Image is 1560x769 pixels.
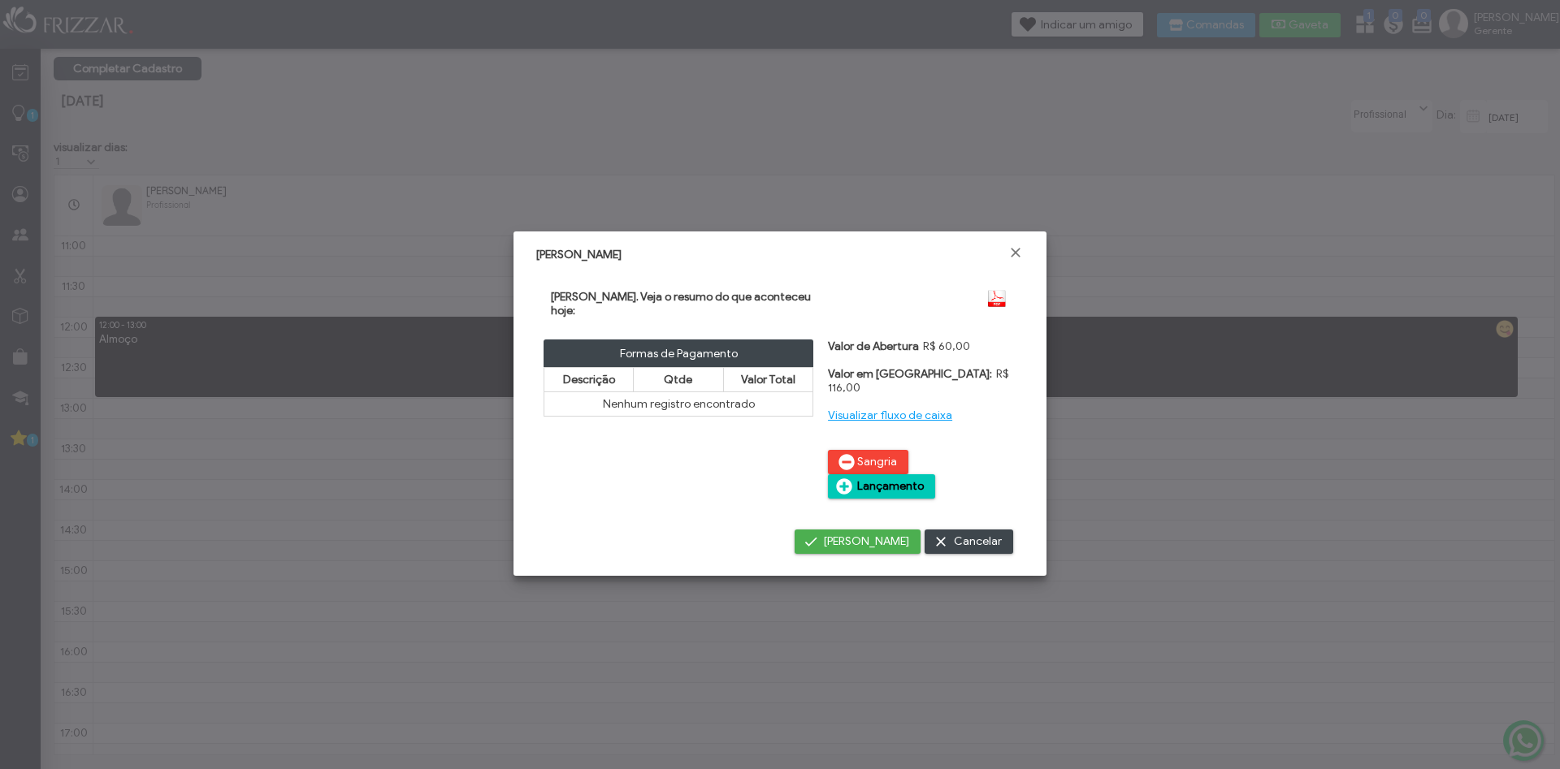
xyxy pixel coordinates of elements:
span: [PERSON_NAME]. Veja o resumo do que aconteceu hoje: [551,290,811,318]
span: [PERSON_NAME] [536,248,622,261]
span: [PERSON_NAME] [824,529,909,554]
th: Qtde [634,367,723,391]
span: Qtde [664,373,692,387]
span: R$ 60,00 [919,339,970,353]
span: Valor Total [741,373,795,387]
label: Valor de Abertura [828,339,919,353]
a: Fechar [1007,244,1024,261]
th: Valor Total [723,367,812,391]
span: Lançamento [857,474,924,499]
span: Sangria [857,450,897,474]
div: Formas de Pagamento [544,339,813,367]
button: [PERSON_NAME] [795,529,921,554]
span: Cancelar [954,529,1002,554]
button: Sangria [828,450,908,474]
a: Visualizar fluxo de caixa [828,408,952,422]
img: Gerar PDF [985,290,1009,308]
span: R$ 116,00 [828,367,1009,395]
td: Nenhum registro encontrado [544,391,813,416]
button: Cancelar [925,529,1013,554]
button: Lançamento [828,474,935,499]
label: Valor em [GEOGRAPHIC_DATA]: [828,367,992,381]
span: Descrição [563,373,615,387]
th: Descrição [544,367,634,391]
